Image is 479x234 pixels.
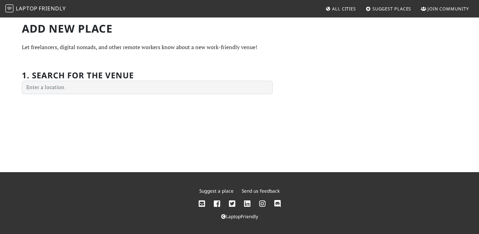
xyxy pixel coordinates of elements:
a: LaptopFriendly LaptopFriendly [5,3,66,15]
span: Suggest Places [372,6,411,12]
a: Send us feedback [242,188,280,194]
span: Laptop [16,5,38,12]
a: LaptopFriendly [221,213,258,220]
input: Enter a location [22,81,273,94]
a: Join Community [418,3,472,15]
p: Let freelancers, digital nomads, and other remote workers know about a new work-friendly venue! [22,43,273,52]
span: Friendly [39,5,66,12]
span: Join Community [428,6,469,12]
h1: Add new Place [22,22,273,35]
a: Suggest a place [199,188,234,194]
h2: 1. Search for the venue [22,71,134,80]
img: LaptopFriendly [5,4,13,12]
span: All Cities [332,6,356,12]
a: Suggest Places [363,3,414,15]
a: All Cities [323,3,359,15]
